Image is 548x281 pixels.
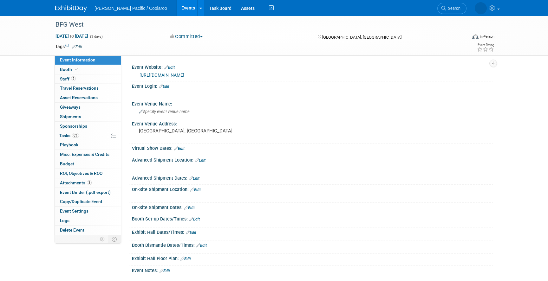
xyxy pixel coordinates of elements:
div: Advanced Shipment Dates: [132,173,493,182]
a: Giveaways [55,103,121,112]
a: ROI, Objectives & ROO [55,169,121,178]
a: Copy/Duplicate Event [55,197,121,206]
span: Playbook [60,142,78,147]
div: Event Venue Address: [132,119,493,127]
span: [PERSON_NAME] Pacific / Coolaroo [95,6,167,11]
div: BFG West [53,19,457,30]
div: Advanced Shipment Location: [132,155,493,163]
span: [GEOGRAPHIC_DATA], [GEOGRAPHIC_DATA] [322,35,401,40]
span: Booth [60,67,79,72]
span: Misc. Expenses & Credits [60,152,109,157]
td: Personalize Event Tab Strip [97,235,108,243]
a: Shipments [55,112,121,121]
a: Event Settings [55,207,121,216]
i: Booth reservation complete [75,67,78,71]
span: Giveaways [60,105,81,110]
div: Exhibit Hall Floor Plan: [132,254,493,262]
a: Edit [159,84,169,89]
img: ExhibitDay [55,5,87,12]
a: Tasks0% [55,131,121,140]
div: On-Site Shipment Location: [132,185,493,193]
span: 0% [72,133,79,138]
a: Edit [186,230,196,235]
span: 2 [71,76,76,81]
a: Logs [55,216,121,225]
td: Toggle Event Tabs [108,235,121,243]
span: ROI, Objectives & ROO [60,171,102,176]
div: In-Person [480,34,494,39]
a: Playbook [55,140,121,150]
div: Event Notes: [132,266,493,274]
a: Edit [72,45,82,49]
span: Search [446,6,460,11]
span: Specify event venue name [139,109,190,114]
div: Event Format [429,33,494,42]
div: Event Login: [132,81,493,90]
a: Edit [164,65,175,70]
span: Delete Event [60,227,84,233]
a: Staff2 [55,74,121,84]
span: Copy/Duplicate Event [60,199,102,204]
div: Event Rating [477,43,494,47]
span: Budget [60,161,74,166]
span: to [69,34,75,39]
a: Search [437,3,466,14]
a: Edit [184,206,195,210]
a: Edit [195,158,205,163]
span: Asset Reservations [60,95,98,100]
a: [URL][DOMAIN_NAME] [140,73,184,78]
img: Format-Inperson.png [472,34,479,39]
span: [DATE] [DATE] [55,33,88,39]
a: Delete Event [55,226,121,235]
div: Event Website: [132,62,493,71]
a: Edit [190,188,201,192]
a: Misc. Expenses & Credits [55,150,121,159]
div: Exhibit Hall Dates/Times: [132,227,493,236]
td: Tags [55,43,82,50]
img: Andy Doerr [475,2,487,14]
span: Event Information [60,57,95,62]
span: Event Settings [60,208,88,214]
a: Edit [189,176,199,181]
span: Travel Reservations [60,86,99,91]
div: Event Venue Name: [132,99,493,107]
pre: [GEOGRAPHIC_DATA], [GEOGRAPHIC_DATA] [139,128,275,134]
a: Event Information [55,55,121,65]
a: Event Binder (.pdf export) [55,188,121,197]
a: Edit [174,146,185,151]
span: Staff [60,76,76,81]
a: Edit [196,243,207,248]
div: Booth Set-up Dates/Times: [132,214,493,222]
a: Edit [189,217,200,221]
span: Sponsorships [60,124,87,129]
a: Sponsorships [55,122,121,131]
button: Committed [167,33,205,40]
span: Shipments [60,114,81,119]
a: Attachments3 [55,178,121,188]
span: Event Binder (.pdf export) [60,190,111,195]
div: Virtual Show Dates: [132,144,493,152]
span: Attachments [60,180,92,185]
span: Logs [60,218,69,223]
span: 3 [87,180,92,185]
a: Budget [55,159,121,169]
div: On-Site Shipment Dates: [132,203,493,211]
span: Tasks [59,133,79,138]
a: Asset Reservations [55,93,121,102]
div: Booth Dismantle Dates/Times: [132,240,493,249]
a: Edit [160,269,170,273]
a: Booth [55,65,121,74]
span: (3 days) [89,35,103,39]
a: Edit [180,257,191,261]
a: Travel Reservations [55,84,121,93]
